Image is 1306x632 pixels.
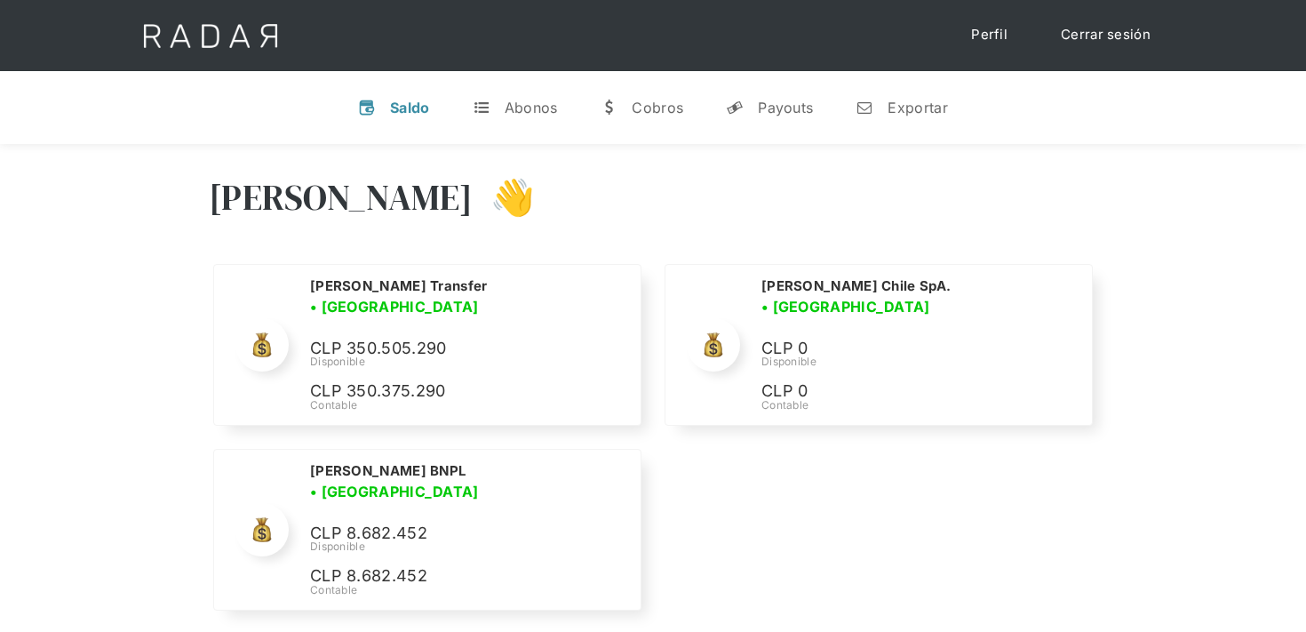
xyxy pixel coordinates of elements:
div: Payouts [758,99,813,116]
div: Cobros [632,99,683,116]
div: Disponible [310,354,619,370]
div: n [856,99,873,116]
h2: [PERSON_NAME] BNPL [310,462,466,480]
div: Exportar [888,99,947,116]
div: Contable [310,582,619,598]
h3: [PERSON_NAME] [209,175,473,220]
p: CLP 8.682.452 [310,564,577,589]
h3: • [GEOGRAPHIC_DATA] [310,296,479,317]
div: Abonos [505,99,558,116]
div: Disponible [761,354,1071,370]
h3: • [GEOGRAPHIC_DATA] [761,296,930,317]
a: Cerrar sesión [1043,18,1168,52]
p: CLP 0 [761,379,1028,404]
div: Contable [310,397,619,413]
p: CLP 350.505.290 [310,336,577,362]
div: Contable [761,397,1071,413]
div: t [473,99,490,116]
p: CLP 0 [761,336,1028,362]
div: y [726,99,744,116]
div: w [600,99,617,116]
p: CLP 8.682.452 [310,521,577,547]
h3: 👋 [473,175,535,220]
div: Saldo [390,99,430,116]
div: Disponible [310,539,619,555]
a: Perfil [953,18,1025,52]
h2: [PERSON_NAME] Transfer [310,277,488,295]
h2: [PERSON_NAME] Chile SpA. [761,277,951,295]
h3: • [GEOGRAPHIC_DATA] [310,481,479,502]
p: CLP 350.375.290 [310,379,577,404]
div: v [358,99,376,116]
